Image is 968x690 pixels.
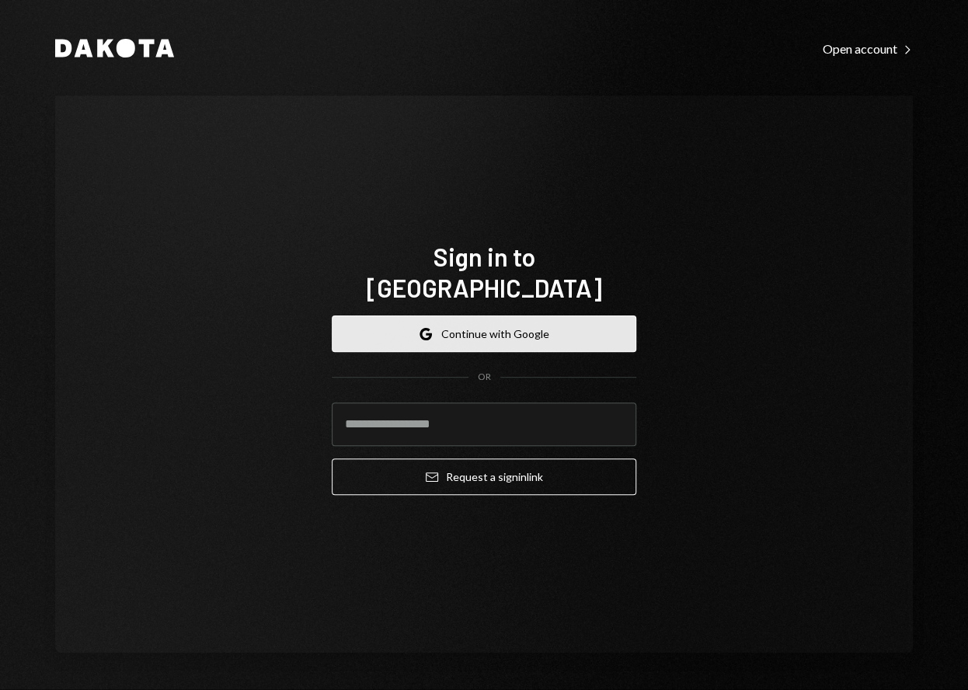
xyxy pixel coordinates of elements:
h1: Sign in to [GEOGRAPHIC_DATA] [332,241,636,303]
a: Open account [823,40,913,57]
button: Continue with Google [332,315,636,352]
div: Open account [823,41,913,57]
button: Request a signinlink [332,458,636,495]
div: OR [478,371,491,384]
